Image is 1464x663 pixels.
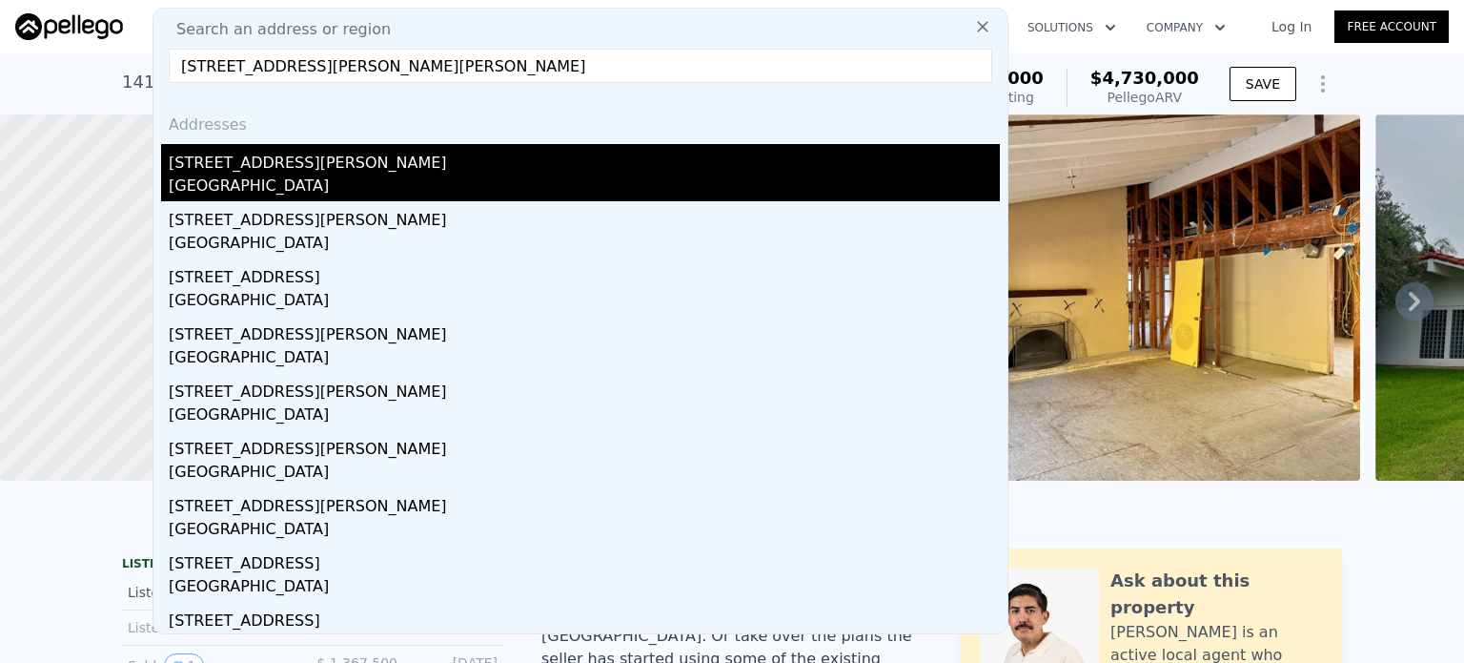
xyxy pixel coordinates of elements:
[169,346,1000,373] div: [GEOGRAPHIC_DATA]
[161,18,391,41] span: Search an address or region
[1304,65,1342,103] button: Show Options
[169,404,1000,430] div: [GEOGRAPHIC_DATA]
[1334,10,1449,43] a: Free Account
[128,618,297,637] div: Listed
[1090,68,1199,88] span: $4,730,000
[1131,10,1241,45] button: Company
[169,545,1000,575] div: [STREET_ADDRESS]
[1249,17,1334,36] a: Log In
[1012,10,1131,45] button: Solutions
[169,49,992,83] input: Enter an address, city, region, neighborhood or zip code
[169,373,1000,404] div: [STREET_ADDRESS][PERSON_NAME]
[872,114,1360,481] img: Sale: 169730331 Parcel: 63709637
[169,201,1000,232] div: [STREET_ADDRESS][PERSON_NAME]
[169,259,1000,289] div: [STREET_ADDRESS]
[169,602,1000,632] div: [STREET_ADDRESS]
[169,487,1000,518] div: [STREET_ADDRESS][PERSON_NAME]
[169,518,1000,545] div: [GEOGRAPHIC_DATA]
[128,583,297,602] div: Listed
[169,144,1000,175] div: [STREET_ADDRESS][PERSON_NAME]
[15,13,123,40] img: Pellego
[1090,88,1199,107] div: Pellego ARV
[169,632,1000,659] div: [GEOGRAPHIC_DATA]
[122,556,503,575] div: LISTING & SALE HISTORY
[169,430,1000,461] div: [STREET_ADDRESS][PERSON_NAME]
[122,69,780,95] div: 1412 [PERSON_NAME][GEOGRAPHIC_DATA] , [GEOGRAPHIC_DATA] , CA 92660
[169,461,1000,487] div: [GEOGRAPHIC_DATA]
[1110,568,1323,621] div: Ask about this property
[161,98,1000,144] div: Addresses
[169,289,1000,316] div: [GEOGRAPHIC_DATA]
[169,232,1000,259] div: [GEOGRAPHIC_DATA]
[1230,67,1296,101] button: SAVE
[169,575,1000,602] div: [GEOGRAPHIC_DATA]
[169,175,1000,201] div: [GEOGRAPHIC_DATA]
[169,316,1000,346] div: [STREET_ADDRESS][PERSON_NAME]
